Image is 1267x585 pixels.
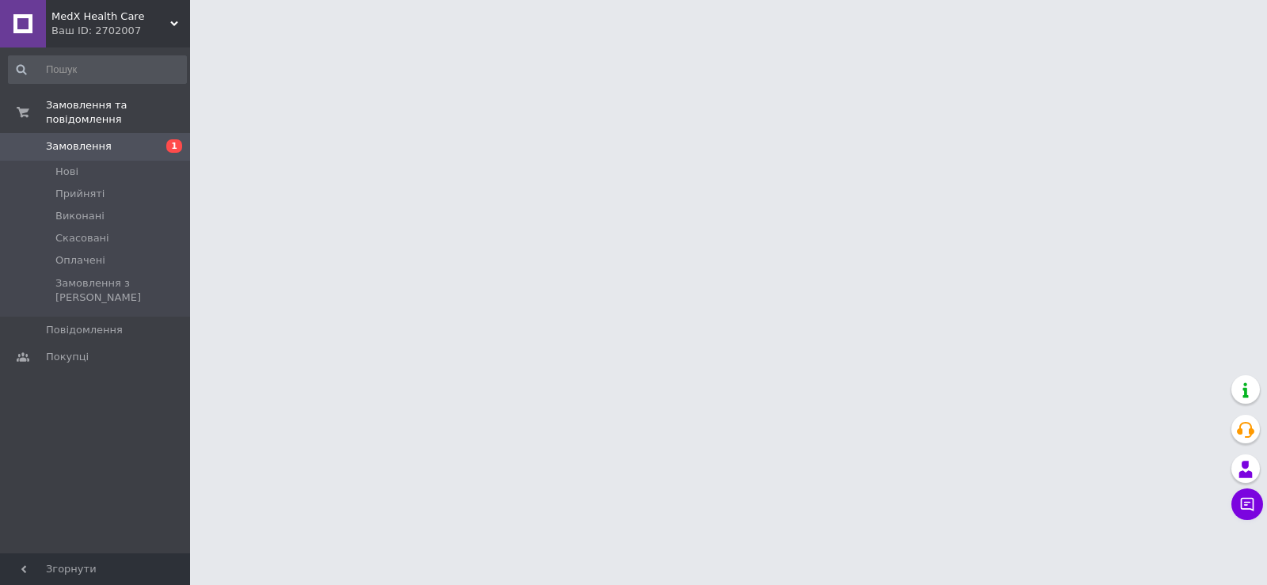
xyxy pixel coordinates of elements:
[1231,488,1263,520] button: Чат з покупцем
[51,24,190,38] div: Ваш ID: 2702007
[55,209,105,223] span: Виконані
[8,55,187,84] input: Пошук
[55,187,105,201] span: Прийняті
[166,139,182,153] span: 1
[55,231,109,245] span: Скасовані
[55,165,78,179] span: Нові
[46,350,89,364] span: Покупці
[46,139,112,154] span: Замовлення
[55,276,185,305] span: Замовлення з [PERSON_NAME]
[46,323,123,337] span: Повідомлення
[55,253,105,268] span: Оплачені
[46,98,190,127] span: Замовлення та повідомлення
[51,9,170,24] span: MedX Health Care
